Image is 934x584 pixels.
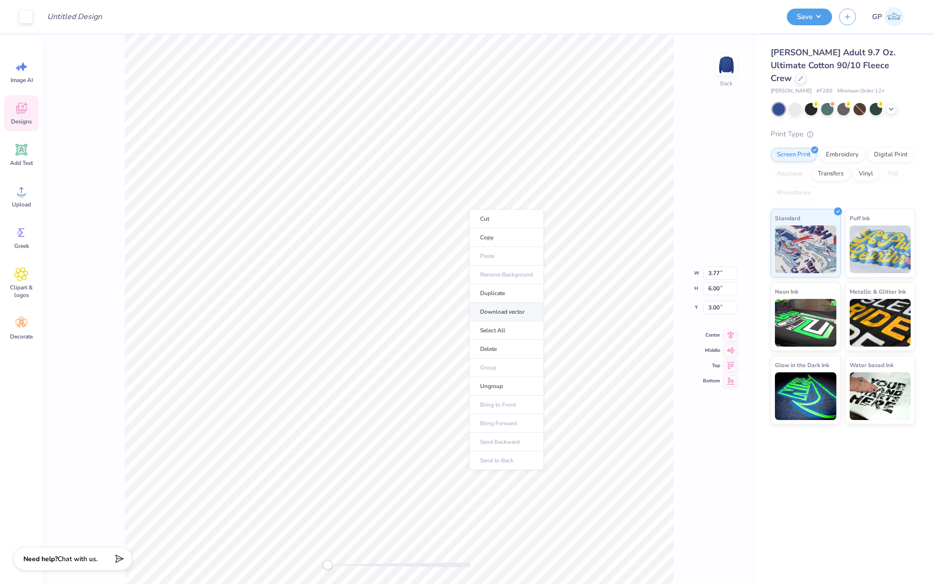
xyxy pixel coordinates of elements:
[10,333,33,340] span: Decorate
[12,201,31,208] span: Upload
[469,377,544,396] li: Ungroup
[703,377,720,385] span: Bottom
[771,47,895,84] span: [PERSON_NAME] Adult 9.7 Oz. Ultimate Cotton 90/10 Fleece Crew
[868,7,908,26] a: GP
[703,347,720,354] span: Middle
[775,225,836,273] img: Standard
[469,303,544,321] li: Download vector
[771,148,817,162] div: Screen Print
[771,129,915,140] div: Print Type
[816,87,833,95] span: # F260
[14,242,29,250] span: Greek
[850,299,911,347] img: Metallic & Glitter Ink
[850,213,870,223] span: Puff Ink
[787,9,832,25] button: Save
[720,79,733,88] div: Back
[10,159,33,167] span: Add Text
[872,11,882,22] span: GP
[775,360,829,370] span: Glow in the Dark Ink
[323,560,332,570] div: Accessibility label
[469,228,544,247] li: Copy
[771,167,809,181] div: Applique
[837,87,885,95] span: Minimum Order: 12 +
[6,284,37,299] span: Clipart & logos
[850,225,911,273] img: Puff Ink
[703,362,720,369] span: Top
[40,7,110,26] input: Untitled Design
[11,118,32,125] span: Designs
[703,331,720,339] span: Center
[820,148,865,162] div: Embroidery
[775,287,798,297] span: Neon Ink
[469,340,544,359] li: Delete
[717,55,736,74] img: Back
[775,372,836,420] img: Glow in the Dark Ink
[775,213,800,223] span: Standard
[868,148,914,162] div: Digital Print
[850,372,911,420] img: Water based Ink
[884,7,904,26] img: Germaine Penalosa
[469,209,544,228] li: Cut
[771,87,812,95] span: [PERSON_NAME]
[775,299,836,347] img: Neon Ink
[812,167,850,181] div: Transfers
[23,554,58,564] strong: Need help?
[469,321,544,340] li: Select All
[771,186,817,200] div: Rhinestones
[853,167,879,181] div: Vinyl
[850,287,906,297] span: Metallic & Glitter Ink
[882,167,904,181] div: Foil
[10,76,33,84] span: Image AI
[58,554,98,564] span: Chat with us.
[850,360,894,370] span: Water based Ink
[469,284,544,303] li: Duplicate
